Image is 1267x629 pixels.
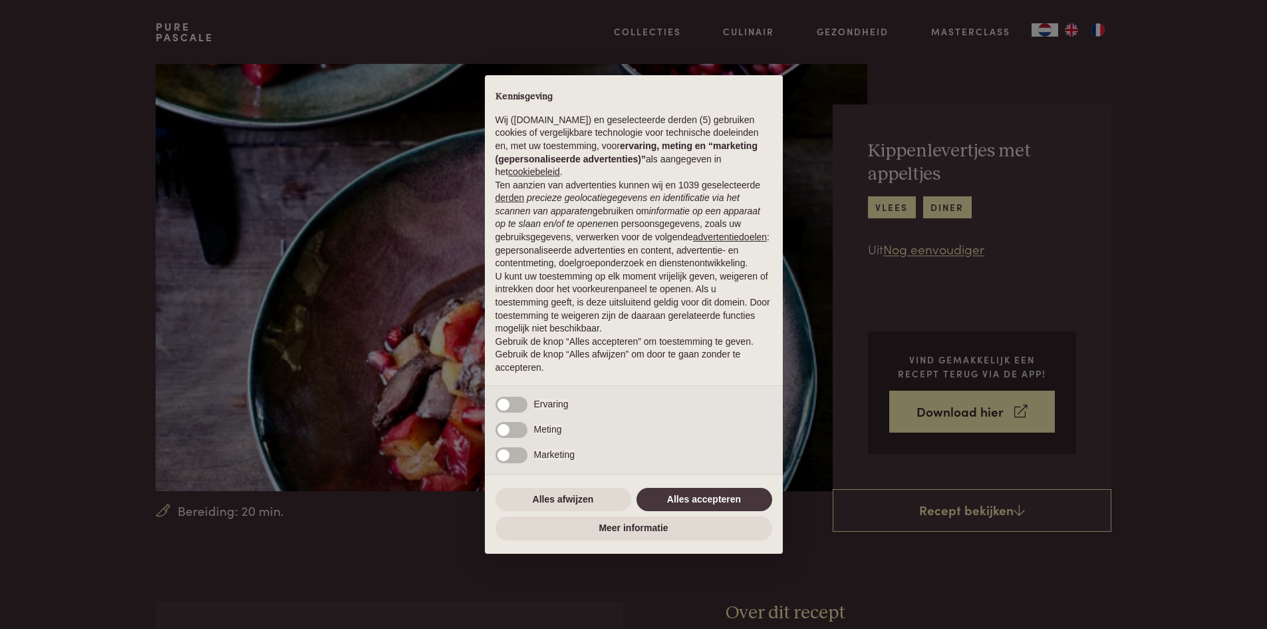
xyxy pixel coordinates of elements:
[636,488,772,512] button: Alles accepteren
[508,166,560,177] a: cookiebeleid
[495,91,772,103] h2: Kennisgeving
[495,192,525,205] button: derden
[495,140,758,164] strong: ervaring, meting en “marketing (gepersonaliseerde advertenties)”
[495,270,772,335] p: U kunt uw toestemming op elk moment vrijelijk geven, weigeren of intrekken door het voorkeurenpan...
[495,114,772,179] p: Wij ([DOMAIN_NAME]) en geselecteerde derden (5) gebruiken cookies of vergelijkbare technologie vo...
[495,335,772,375] p: Gebruik de knop “Alles accepteren” om toestemming te geven. Gebruik de knop “Alles afwijzen” om d...
[495,192,740,216] em: precieze geolocatiegegevens en identificatie via het scannen van apparaten
[534,449,575,460] span: Marketing
[534,424,562,435] span: Meting
[534,399,569,409] span: Ervaring
[495,206,761,230] em: informatie op een apparaat op te slaan en/of te openen
[495,488,631,512] button: Alles afwijzen
[495,517,772,540] button: Meer informatie
[495,179,772,270] p: Ten aanzien van advertenties kunnen wij en 1039 geselecteerde gebruiken om en persoonsgegevens, z...
[693,231,767,244] button: advertentiedoelen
